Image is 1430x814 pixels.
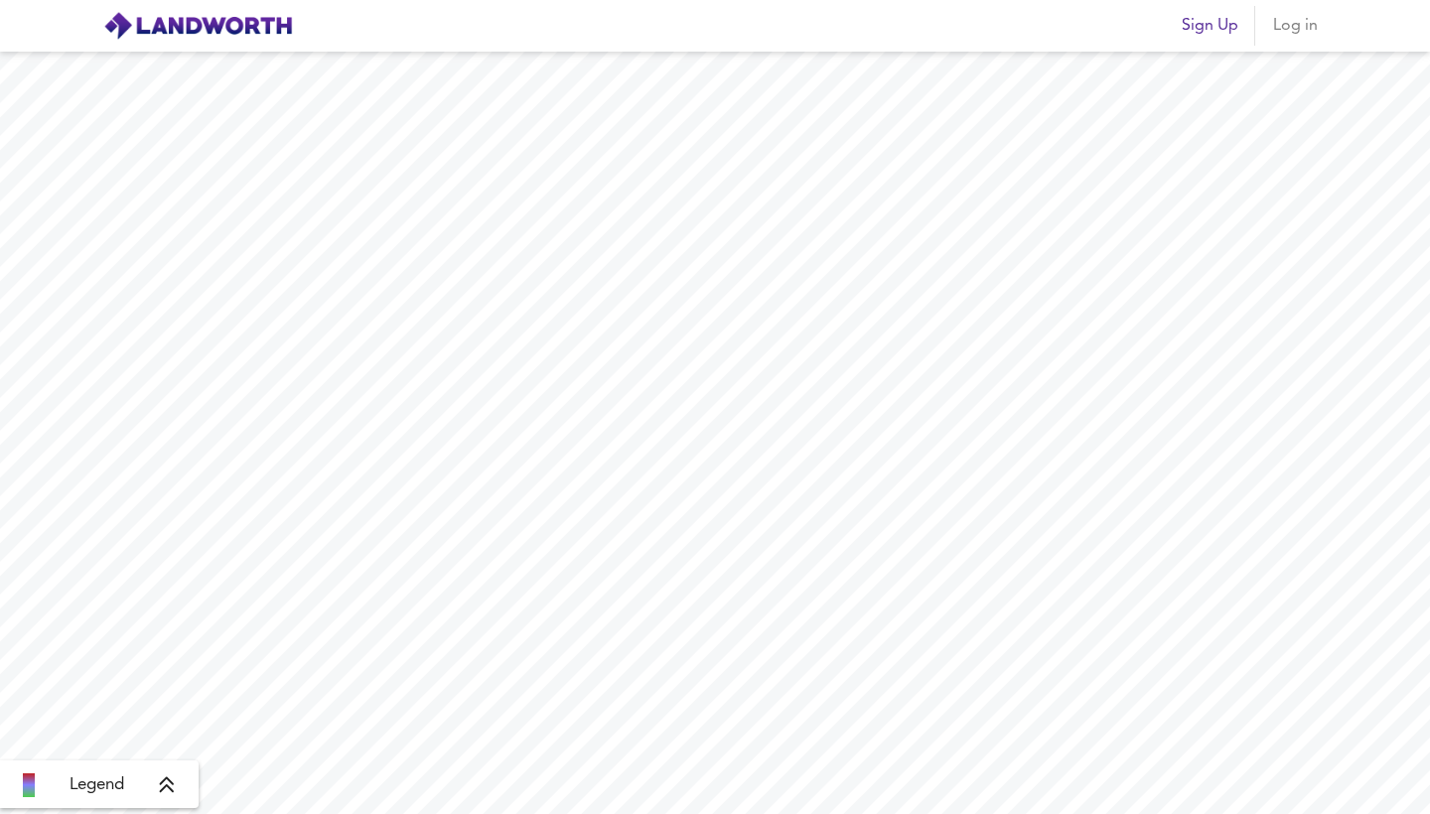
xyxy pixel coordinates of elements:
[1263,6,1327,46] button: Log in
[1182,12,1238,40] span: Sign Up
[1271,12,1319,40] span: Log in
[70,773,124,797] span: Legend
[103,11,293,41] img: logo
[1174,6,1246,46] button: Sign Up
